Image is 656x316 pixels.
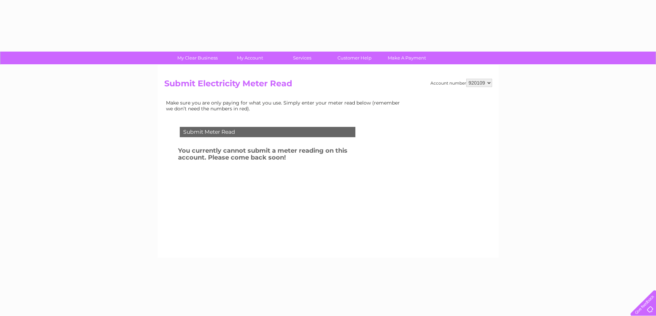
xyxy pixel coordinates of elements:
a: Services [274,52,331,64]
div: Submit Meter Read [180,127,355,137]
div: Account number [430,79,492,87]
h3: You currently cannot submit a meter reading on this account. Please come back soon! [178,146,374,165]
a: My Account [221,52,278,64]
h2: Submit Electricity Meter Read [164,79,492,92]
td: Make sure you are only paying for what you use. Simply enter your meter read below (remember we d... [164,98,405,113]
a: My Clear Business [169,52,226,64]
a: Customer Help [326,52,383,64]
a: Make A Payment [378,52,435,64]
